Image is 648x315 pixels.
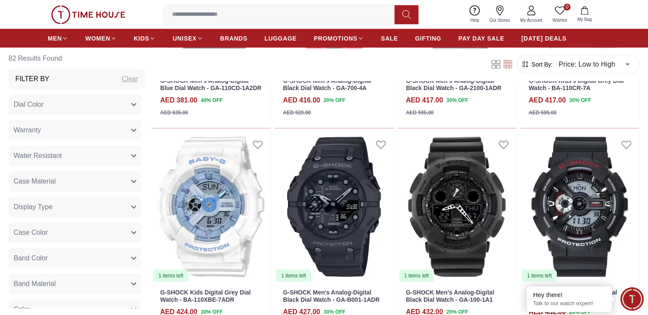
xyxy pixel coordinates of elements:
[553,52,636,76] div: Price: Low to High
[152,131,271,282] a: G-SHOCK Kids Digital Grey Dial Watch - BA-110XBE-7ADR1 items left
[529,108,556,116] div: AED 595.00
[458,34,504,42] span: PAY DAY SALE
[14,304,30,314] span: Color
[521,60,553,68] button: Sort By:
[152,131,271,282] img: G-SHOCK Kids Digital Grey Dial Watch - BA-110XBE-7ADR
[458,30,504,46] a: PAY DAY SALE
[549,17,570,23] span: Wishlist
[530,60,553,68] span: Sort By:
[521,34,567,42] span: [DATE] DEALS
[620,287,644,311] div: Chat Widget
[9,145,141,166] button: Water Resistant
[14,227,48,237] span: Case Color
[517,17,546,23] span: My Account
[486,17,513,23] span: Our Stores
[522,269,557,281] div: 1 items left
[406,77,501,91] a: G-SHOCK Men's Analog-Digital Black Dial Watch - GA-2100-1ADR
[283,95,320,105] h4: AED 416.00
[201,96,222,104] span: 40 % OFF
[547,3,572,25] a: 0Wishlist
[15,73,49,84] h3: Filter By
[122,73,138,84] div: Clear
[9,171,141,191] button: Case Material
[283,77,371,91] a: G-SHOCK Men's Analog-Digital Black Dial Watch - GA-700-4A
[9,222,141,242] button: Case Color
[446,96,468,104] span: 30 % OFF
[9,120,141,140] button: Warranty
[397,131,516,282] img: G-SHOCK Men's Analog-Digital Black Dial Watch - GA-100-1A1
[529,95,566,105] h4: AED 417.00
[173,34,196,42] span: UNISEX
[220,34,248,42] span: BRANDS
[14,176,56,186] span: Case Material
[314,30,364,46] a: PROMOTIONS
[406,95,443,105] h4: AED 417.00
[484,3,515,25] a: Our Stores
[533,300,605,307] p: Talk to our watch expert!
[323,96,345,104] span: 20 % OFF
[564,3,570,10] span: 0
[276,269,311,281] div: 1 items left
[467,17,483,23] span: Help
[9,48,145,68] h6: 82 Results Found
[160,77,262,91] a: G-SHOCK Men's Analog-Digital Blue Dial Watch - GA-110CD-1A2DR
[160,289,251,303] a: G-SHOCK Kids Digital Grey Dial Watch - BA-110XBE-7ADR
[274,131,393,282] a: G-SHOCK Men's Analog-Digital Black Dial Watch - GA-B001-1ADR1 items left
[9,94,141,114] button: Dial Color
[274,131,393,282] img: G-SHOCK Men's Analog-Digital Black Dial Watch - GA-B001-1ADR
[465,3,484,25] a: Help
[85,34,110,42] span: WOMEN
[48,34,62,42] span: MEN
[572,4,597,24] button: My Bag
[397,131,516,282] a: G-SHOCK Men's Analog-Digital Black Dial Watch - GA-100-1A11 items left
[521,30,567,46] a: [DATE] DEALS
[381,30,398,46] a: SALE
[160,95,197,105] h4: AED 381.00
[265,30,297,46] a: LUGGAGE
[399,269,434,281] div: 1 items left
[9,273,141,294] button: Band Material
[406,289,494,303] a: G-SHOCK Men's Analog-Digital Black Dial Watch - GA-100-1A1
[14,201,52,212] span: Display Type
[265,34,297,42] span: LUGGAGE
[14,150,62,160] span: Water Resistant
[520,131,639,282] img: G-SHOCK Men's Analog-Digital Black Dial Watch - GA-110-1A
[529,77,624,91] a: G-SHOCK Kids's Digital Grey Dial Watch - BA-110CR-7A
[9,196,141,217] button: Display Type
[415,30,441,46] a: GIFTING
[134,30,156,46] a: KIDS
[283,108,311,116] div: AED 520.00
[220,30,248,46] a: BRANDS
[406,108,434,116] div: AED 595.00
[14,99,43,109] span: Dial Color
[314,34,357,42] span: PROMOTIONS
[14,253,48,263] span: Band Color
[415,34,441,42] span: GIFTING
[173,30,203,46] a: UNISEX
[381,34,398,42] span: SALE
[9,248,141,268] button: Band Color
[51,5,125,24] img: ...
[134,34,149,42] span: KIDS
[283,289,380,303] a: G-SHOCK Men's Analog-Digital Black Dial Watch - GA-B001-1ADR
[160,108,188,116] div: AED 635.00
[48,30,68,46] a: MEN
[85,30,117,46] a: WOMEN
[520,131,639,282] a: G-SHOCK Men's Analog-Digital Black Dial Watch - GA-110-1A1 items left
[14,125,41,135] span: Warranty
[533,291,605,299] div: Hey there!
[14,278,56,289] span: Band Material
[574,16,595,23] span: My Bag
[569,96,591,104] span: 30 % OFF
[153,269,188,281] div: 1 items left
